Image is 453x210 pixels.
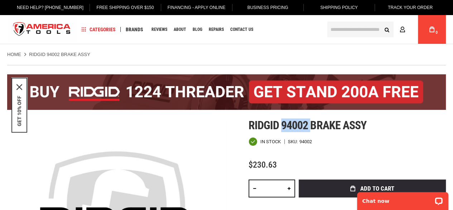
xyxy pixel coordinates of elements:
button: Close [16,84,22,90]
button: Add to Cart [299,179,446,197]
a: Home [7,51,21,58]
span: Categories [81,27,116,32]
span: Contact Us [230,27,253,32]
span: Shipping Policy [320,5,358,10]
img: BOGO: Buy the RIDGID® 1224 Threader (26092), get the 92467 200A Stand FREE! [7,74,446,110]
div: 94002 [299,139,312,144]
button: Search [380,23,394,36]
a: store logo [7,16,77,43]
img: America Tools [7,16,77,43]
span: $230.63 [249,160,277,170]
strong: RIDGID 94002 BRAKE ASSY [29,52,90,57]
span: Ridgid 94002 brake assy [249,118,366,132]
a: Contact Us [227,25,256,34]
span: About [174,27,186,32]
div: Availability [249,137,281,146]
a: About [170,25,189,34]
button: GET 10% OFF [16,95,22,126]
span: Reviews [151,27,167,32]
a: Blog [189,25,206,34]
span: Blog [193,27,202,32]
span: Brands [126,27,143,32]
a: Brands [122,25,146,34]
a: 0 [425,15,439,44]
span: Add to Cart [360,186,394,192]
a: Categories [78,25,119,34]
svg: close icon [16,84,22,90]
a: Reviews [148,25,170,34]
iframe: LiveChat chat widget [352,187,453,210]
strong: SKU [288,139,299,144]
span: Repairs [209,27,224,32]
a: Repairs [206,25,227,34]
span: 0 [435,31,438,34]
span: In stock [260,139,281,144]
